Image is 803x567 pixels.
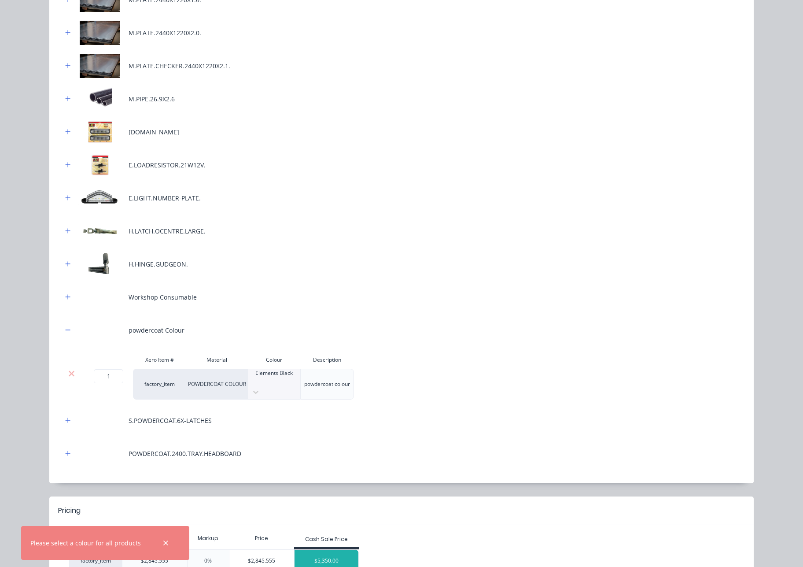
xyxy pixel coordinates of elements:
div: E.LIGHT.NUMBER-PLATE. [129,193,201,203]
div: factory_item [133,369,186,400]
img: M.PLATE.CHECKER.2440X1220X2.1. [78,54,122,78]
div: Description [300,351,354,369]
div: Cash Sale Price [305,535,348,543]
div: Please select a colour for all products [30,538,141,548]
div: E.LOADRESISTOR.21W12V. [129,160,206,170]
img: H.LATCH.OCENTRE.LARGE. [78,219,122,243]
img: E.LIGHT.NUMBER-PLATE. [78,186,122,210]
img: E.LOADRESISTOR.21W12V. [78,153,122,177]
div: Xero Item # [133,351,186,369]
img: M.PLATE.2440X1220X2.0. [78,21,122,45]
div: powdercoat colour [300,369,354,400]
div: H.HINGE.GUDGEON. [129,259,188,269]
div: M.PLATE.CHECKER.2440X1220X2.1. [129,61,230,70]
div: Elements Black [248,369,300,377]
div: POWDERCOAT.2400.TRAY.HEADBOARD [129,449,241,458]
div: S.POWDERCOAT.6X-LATCHES [129,416,212,425]
div: Pricing [58,505,81,516]
div: M.PLATE.2440X1220X2.0. [129,28,201,37]
div: [DOMAIN_NAME] [129,127,179,137]
div: Workshop Consumable [129,293,197,302]
div: powdercoat Colour [129,326,184,335]
div: POWDERCOAT COLOUR [186,369,247,400]
div: H.LATCH.OCENTRE.LARGE. [129,226,206,236]
input: ? [94,369,123,383]
div: M.PIPE.26.9X2.6 [129,94,175,104]
div: Colour [247,351,300,369]
img: E.STOP.TAIL.INDICATOR.REVERSE.LAMP.SO [78,120,122,144]
div: Markup [187,530,229,547]
div: Price [229,530,294,547]
div: Material [186,351,247,369]
img: M.PIPE.26.9X2.6 [78,87,122,111]
img: H.HINGE.GUDGEON. [78,252,122,276]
